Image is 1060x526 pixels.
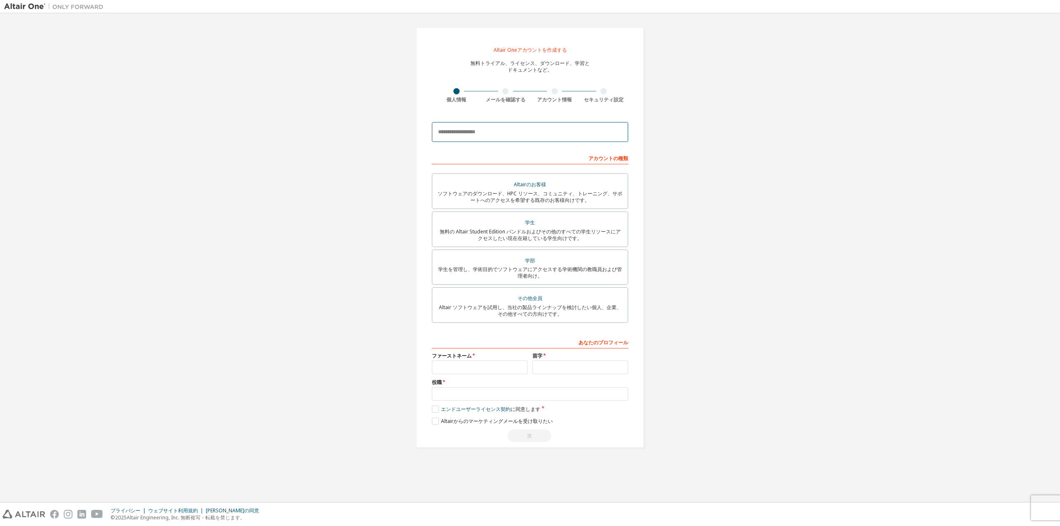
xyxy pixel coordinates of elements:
[588,155,628,162] font: アカウントの種類
[441,406,511,413] font: エンドユーザーライセンス契約
[446,96,466,103] font: 個人情報
[438,190,622,204] font: ソフトウェアのダウンロード、HPC リソース、コミュニティ、トレーニング、サポートへのアクセスを希望する既存のお客様向けです。
[511,406,540,413] font: に同意します
[584,96,624,103] font: セキュリティ設定
[525,257,535,264] font: 学部
[525,219,535,226] font: 学生
[432,379,442,386] font: 役職
[439,304,622,317] font: Altair ソフトウェアを試用し、当社の製品ラインナップを検討したい個人、企業、その他すべての方向けです。
[494,46,567,53] font: Altair Oneアカウントを作成する
[432,352,472,359] font: ファーストネーム
[111,507,140,514] font: プライバシー
[127,514,245,521] font: Altair Engineering, Inc. 無断複写・転載を禁じます。
[115,514,127,521] font: 2025
[91,510,103,519] img: youtube.svg
[514,181,546,188] font: Altairのお客様
[578,339,628,346] font: あなたのプロフィール
[206,507,259,514] font: [PERSON_NAME]の同意
[438,266,622,279] font: 学生を管理し、学術目的でソフトウェアにアクセスする学術機関の教職員および管理者向け。
[532,352,542,359] font: 苗字
[148,507,198,514] font: ウェブサイト利用規約
[537,96,572,103] font: アカウント情報
[441,418,553,425] font: Altairからのマ​​ーケティングメールを受け取りたい
[4,2,108,11] img: アルタイルワン
[470,60,590,67] font: 無料トライアル、ライセンス、ダウンロード、学習と
[440,228,621,242] font: 無料の Altair Student Edition バンドルおよびその他のすべての学生リソースにアクセスしたい現在在籍している学生向けです。
[486,96,525,103] font: メールを確認する
[2,510,45,519] img: altair_logo.svg
[111,514,115,521] font: ©
[508,66,552,73] font: ドキュメントなど。
[518,295,542,302] font: その他全員
[432,430,628,442] div: 続行するにはEULAを読んで同意してください
[64,510,72,519] img: instagram.svg
[77,510,86,519] img: linkedin.svg
[50,510,59,519] img: facebook.svg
